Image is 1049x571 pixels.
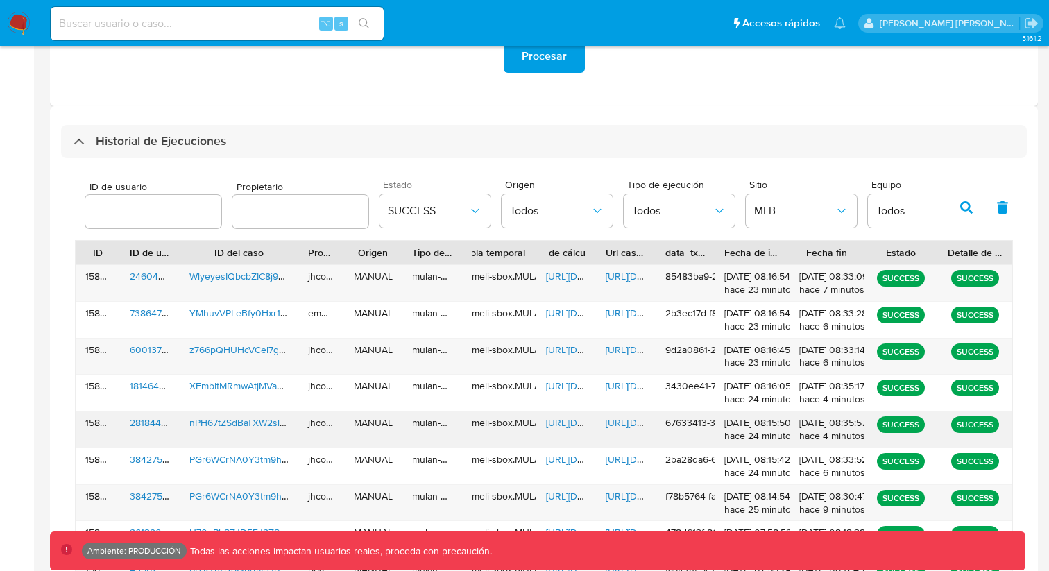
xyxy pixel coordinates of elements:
button: search-icon [350,14,378,33]
span: 3.161.2 [1022,33,1042,44]
span: Accesos rápidos [742,16,820,31]
a: Salir [1024,16,1039,31]
span: s [339,17,343,30]
a: Notificaciones [834,17,846,29]
p: Ambiente: PRODUCCIÓN [87,548,181,554]
p: Todas las acciones impactan usuarios reales, proceda con precaución. [187,545,492,558]
p: edwin.alonso@mercadolibre.com.co [880,17,1020,30]
input: Buscar usuario o caso... [51,15,384,33]
span: ⌥ [321,17,331,30]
